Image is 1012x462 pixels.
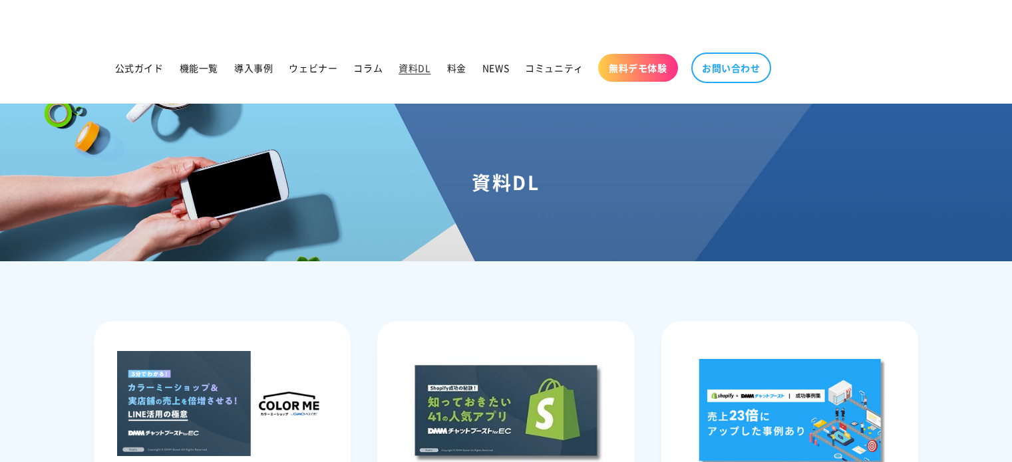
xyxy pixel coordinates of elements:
[234,62,273,74] span: 導入事例
[399,62,430,74] span: 資料DL
[115,62,164,74] span: 公式ガイド
[180,62,218,74] span: 機能一覧
[226,54,281,82] a: 導入事例
[172,54,226,82] a: 機能一覧
[281,54,345,82] a: ウェビナー
[474,54,517,82] a: NEWS
[391,54,438,82] a: 資料DL
[517,54,591,82] a: コミュニティ
[482,62,509,74] span: NEWS
[353,62,383,74] span: コラム
[107,54,172,82] a: 公式ガイド
[598,54,678,82] a: 無料デモ体験
[447,62,466,74] span: 料金
[289,62,337,74] span: ウェビナー
[16,170,996,194] h1: 資料DL
[525,62,584,74] span: コミュニティ
[691,53,771,83] a: お問い合わせ
[345,54,391,82] a: コラム
[609,62,667,74] span: 無料デモ体験
[439,54,474,82] a: 料金
[702,62,760,74] span: お問い合わせ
